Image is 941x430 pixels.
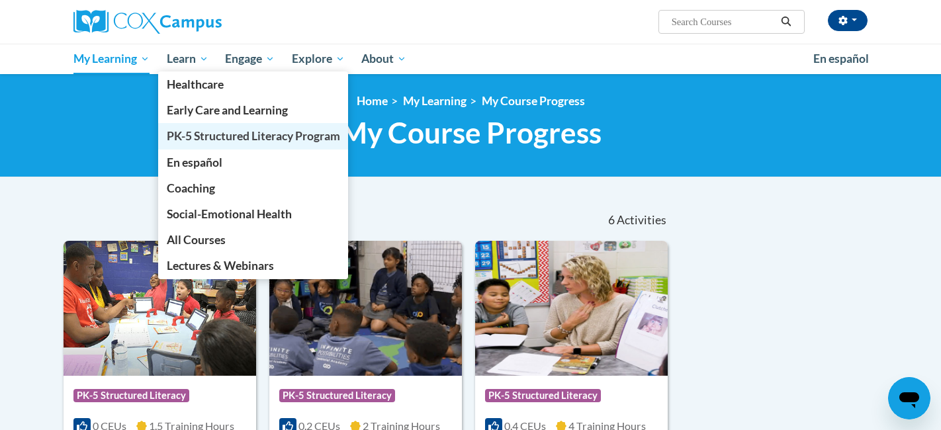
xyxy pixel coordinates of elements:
[167,51,208,67] span: Learn
[283,44,353,74] a: Explore
[65,44,158,74] a: My Learning
[167,155,222,169] span: En español
[158,227,349,253] a: All Courses
[73,51,150,67] span: My Learning
[813,52,869,65] span: En español
[167,103,288,117] span: Early Care and Learning
[158,175,349,201] a: Coaching
[216,44,283,74] a: Engage
[158,44,217,74] a: Learn
[776,14,796,30] button: Search
[73,10,222,34] img: Cox Campus
[269,241,462,376] img: Course Logo
[167,181,215,195] span: Coaching
[158,150,349,175] a: En español
[64,241,256,376] img: Course Logo
[353,44,416,74] a: About
[475,241,668,376] img: Course Logo
[167,207,292,221] span: Social-Emotional Health
[73,389,189,402] span: PK-5 Structured Literacy
[403,94,467,108] a: My Learning
[158,71,349,97] a: Healthcare
[73,10,325,34] a: Cox Campus
[805,45,877,73] a: En español
[888,377,930,419] iframe: Button to launch messaging window
[167,77,224,91] span: Healthcare
[167,259,274,273] span: Lectures & Webinars
[54,44,887,74] div: Main menu
[167,129,340,143] span: PK-5 Structured Literacy Program
[279,389,395,402] span: PK-5 Structured Literacy
[357,94,388,108] a: Home
[485,389,601,402] span: PK-5 Structured Literacy
[617,213,666,228] span: Activities
[158,123,349,149] a: PK-5 Structured Literacy Program
[292,51,345,67] span: Explore
[158,201,349,227] a: Social-Emotional Health
[361,51,406,67] span: About
[670,14,776,30] input: Search Courses
[167,233,226,247] span: All Courses
[225,51,275,67] span: Engage
[158,97,349,123] a: Early Care and Learning
[828,10,868,31] button: Account Settings
[158,253,349,279] a: Lectures & Webinars
[482,94,585,108] a: My Course Progress
[608,213,615,228] span: 6
[340,115,602,150] span: My Course Progress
